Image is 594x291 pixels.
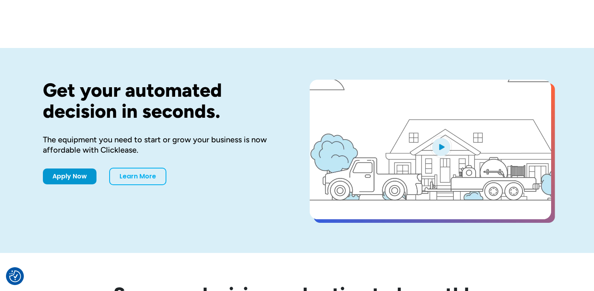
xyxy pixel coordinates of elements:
img: Revisit consent button [9,270,21,282]
a: open lightbox [310,80,551,219]
img: Blue play button logo on a light blue circular background [430,136,452,158]
div: The equipment you need to start or grow your business is now affordable with Clicklease. [43,134,284,155]
h1: Get your automated decision in seconds. [43,80,284,122]
a: Learn More [109,168,166,185]
button: Consent Preferences [9,270,21,282]
a: Apply Now [43,168,96,184]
